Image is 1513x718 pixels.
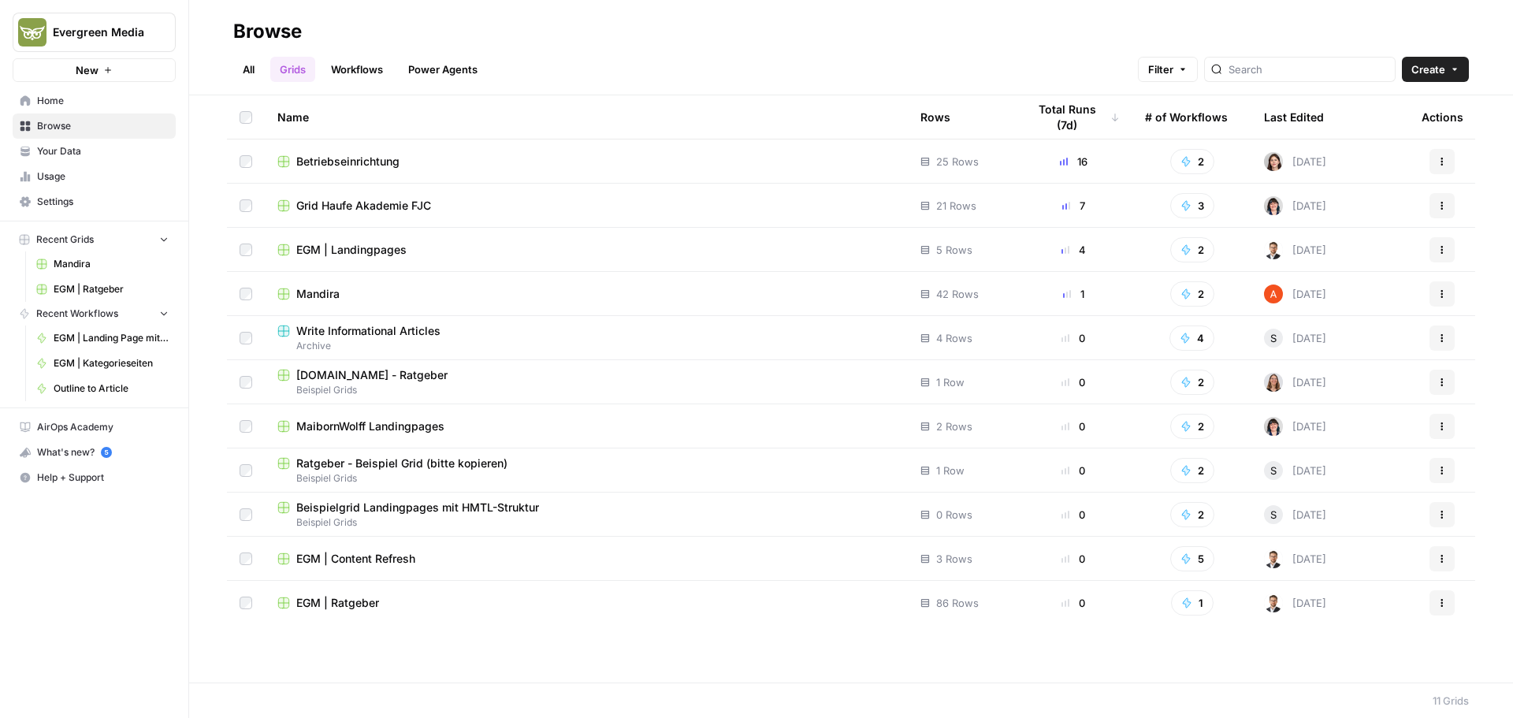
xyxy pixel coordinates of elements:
[13,13,176,52] button: Workspace: Evergreen Media
[936,286,979,302] span: 42 Rows
[233,57,264,82] a: All
[1264,417,1326,436] div: [DATE]
[296,456,507,471] span: Ratgeber - Beispiel Grid (bitte kopieren)
[13,440,176,465] button: What's new? 5
[277,242,895,258] a: EGM | Landingpages
[1264,240,1326,259] div: [DATE]
[277,551,895,567] a: EGM | Content Refresh
[29,251,176,277] a: Mandira
[54,257,169,271] span: Mandira
[277,456,895,485] a: Ratgeber - Beispiel Grid (bitte kopieren)Beispiel Grids
[1270,507,1277,523] span: S
[936,154,979,169] span: 25 Rows
[54,331,169,345] span: EGM | Landing Page mit bestehender Struktur
[277,500,895,530] a: Beispielgrid Landingpages mit HMTL-StrukturBeispiel Grids
[1170,546,1214,571] button: 5
[233,19,302,44] div: Browse
[13,113,176,139] a: Browse
[277,323,895,353] a: Write Informational ArticlesArchive
[277,471,895,485] span: Beispiel Grids
[1027,198,1120,214] div: 7
[936,242,972,258] span: 5 Rows
[270,57,315,82] a: Grids
[1264,240,1283,259] img: u4v8qurxnuxsl37zofn6sc88snm0
[1170,370,1214,395] button: 2
[1170,237,1214,262] button: 2
[1264,593,1326,612] div: [DATE]
[1148,61,1173,77] span: Filter
[1169,326,1214,351] button: 4
[37,119,169,133] span: Browse
[37,420,169,434] span: AirOps Academy
[936,551,972,567] span: 3 Rows
[296,419,444,434] span: MaibornWolff Landingpages
[936,330,972,346] span: 4 Rows
[1264,285,1283,303] img: cje7zb9ux0f2nqyv5qqgv3u0jxek
[1027,154,1120,169] div: 16
[1027,595,1120,611] div: 0
[1170,193,1214,218] button: 3
[277,198,895,214] a: Grid Haufe Akademie FJC
[13,139,176,164] a: Your Data
[1027,419,1120,434] div: 0
[1264,373,1283,392] img: dghnp7yvg7rjnhrmvxsuvm8jhj5p
[1264,285,1326,303] div: [DATE]
[1170,149,1214,174] button: 2
[296,198,431,214] span: Grid Haufe Akademie FJC
[296,367,448,383] span: [DOMAIN_NAME] - Ratgeber
[936,198,976,214] span: 21 Rows
[1170,458,1214,483] button: 2
[1264,505,1326,524] div: [DATE]
[277,95,895,139] div: Name
[277,419,895,434] a: MaibornWolff Landingpages
[1264,593,1283,612] img: u4v8qurxnuxsl37zofn6sc88snm0
[53,24,148,40] span: Evergreen Media
[1264,196,1326,215] div: [DATE]
[1264,549,1283,568] img: u4v8qurxnuxsl37zofn6sc88snm0
[37,169,169,184] span: Usage
[13,415,176,440] a: AirOps Academy
[296,286,340,302] span: Mandira
[36,307,118,321] span: Recent Workflows
[277,154,895,169] a: Betriebseinrichtung
[1270,463,1277,478] span: S
[1264,461,1326,480] div: [DATE]
[277,595,895,611] a: EGM | Ratgeber
[13,189,176,214] a: Settings
[1027,374,1120,390] div: 0
[13,88,176,113] a: Home
[1264,95,1324,139] div: Last Edited
[29,277,176,302] a: EGM | Ratgeber
[1027,463,1120,478] div: 0
[1264,417,1283,436] img: tyv1vc9ano6w0k60afnfux898g5f
[1264,373,1326,392] div: [DATE]
[1027,286,1120,302] div: 1
[36,233,94,247] span: Recent Grids
[54,282,169,296] span: EGM | Ratgeber
[936,507,972,523] span: 0 Rows
[1433,693,1469,709] div: 11 Grids
[296,242,407,258] span: EGM | Landingpages
[277,367,895,397] a: [DOMAIN_NAME] - RatgeberBeispiel Grids
[1402,57,1469,82] button: Create
[1027,551,1120,567] div: 0
[936,419,972,434] span: 2 Rows
[13,58,176,82] button: New
[1170,281,1214,307] button: 2
[322,57,392,82] a: Workflows
[13,441,175,464] div: What's new?
[18,18,46,47] img: Evergreen Media Logo
[277,286,895,302] a: Mandira
[1270,330,1277,346] span: S
[13,465,176,490] button: Help + Support
[1264,196,1283,215] img: tyv1vc9ano6w0k60afnfux898g5f
[1264,152,1326,171] div: [DATE]
[1229,61,1388,77] input: Search
[37,471,169,485] span: Help + Support
[277,383,895,397] span: Beispiel Grids
[37,195,169,209] span: Settings
[1170,414,1214,439] button: 2
[13,164,176,189] a: Usage
[1170,502,1214,527] button: 2
[1411,61,1445,77] span: Create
